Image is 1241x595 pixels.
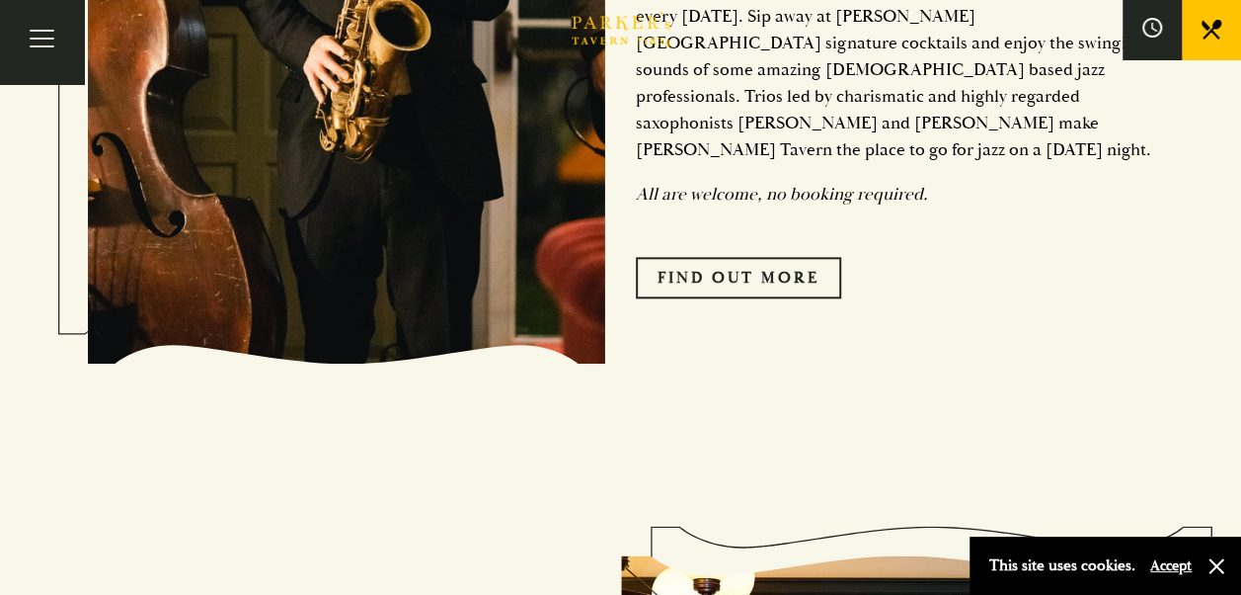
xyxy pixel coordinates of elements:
a: Find Out More [636,257,841,298]
p: This site uses cookies. [989,552,1135,580]
em: All are welcome, no booking required. [636,183,928,206]
button: Close and accept [1206,556,1226,576]
button: Accept [1150,556,1192,575]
